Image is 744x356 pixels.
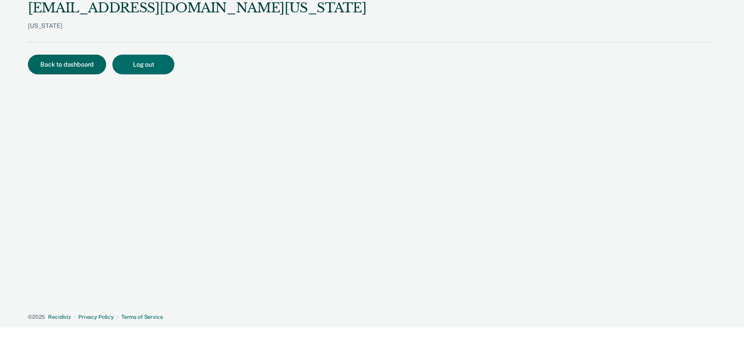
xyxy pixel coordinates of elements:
a: Back to dashboard [28,62,112,68]
div: · · [28,314,713,320]
button: Back to dashboard [28,55,106,74]
span: © 2025 [28,314,45,320]
button: Log out [112,55,174,74]
a: Recidiviz [48,314,71,320]
a: Terms of Service [121,314,163,320]
a: Privacy Policy [78,314,114,320]
div: [US_STATE] [28,22,366,42]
